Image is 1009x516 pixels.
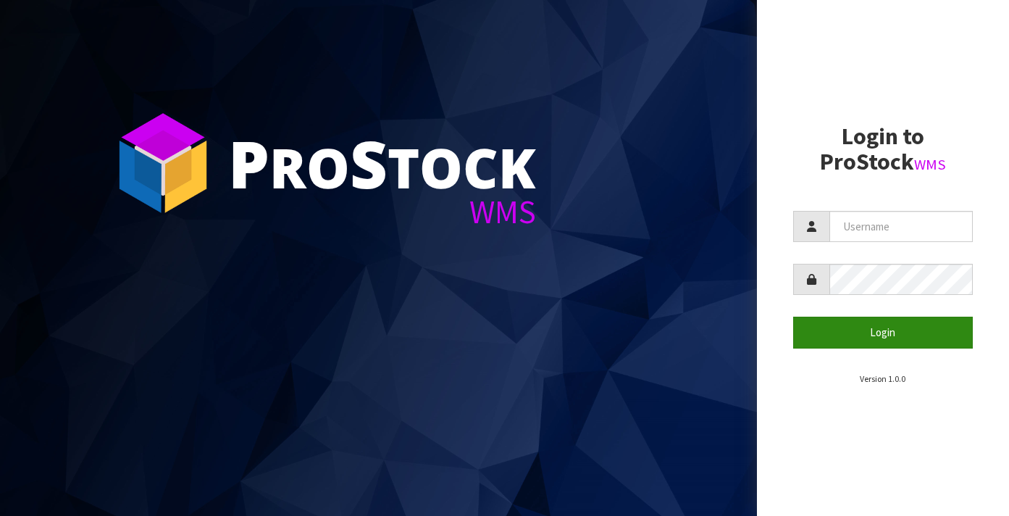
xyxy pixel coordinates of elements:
small: Version 1.0.0 [860,373,905,384]
span: S [350,119,388,207]
h2: Login to ProStock [793,124,973,175]
input: Username [829,211,973,242]
span: P [228,119,269,207]
img: ProStock Cube [109,109,217,217]
small: WMS [914,155,946,174]
div: ro tock [228,130,536,196]
div: WMS [228,196,536,228]
button: Login [793,317,973,348]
